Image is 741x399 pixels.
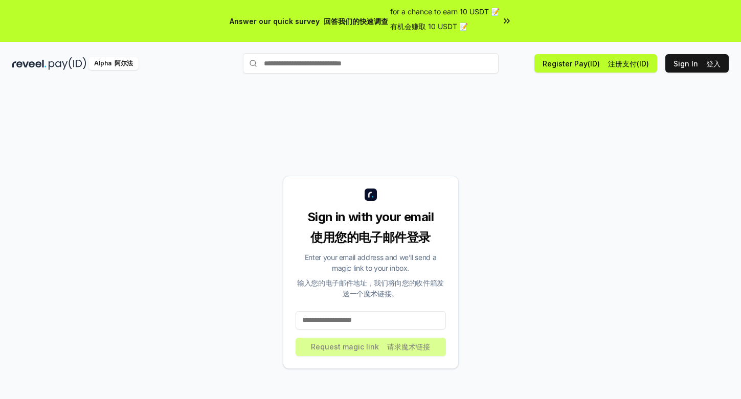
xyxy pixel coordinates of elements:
span: Answer our quick survey [230,16,388,27]
button: Sign In 登入 [665,54,729,73]
img: logo_small [365,189,377,201]
button: Register Pay(ID) 注册支付(ID) [534,54,657,73]
font: 登入 [706,59,721,68]
img: reveel_dark [12,57,47,70]
font: 输入您的电子邮件地址，我们将向您的收件箱发送一个魔术链接。 [297,278,444,298]
span: for a chance to earn 10 USDT 📝 [390,6,500,36]
div: Enter your email address and we’ll send a magic link to your inbox. [296,252,446,303]
font: 使用您的电子邮件登录 [310,230,430,245]
font: 阿尔法 [115,59,133,67]
font: 回答我们的快速调查 [324,17,388,26]
img: pay_id [49,57,86,70]
font: 有机会赚取 10 USDT 📝 [390,22,468,31]
font: 注册支付(ID) [608,59,649,68]
div: Alpha [88,57,139,70]
div: Sign in with your email [296,209,446,250]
